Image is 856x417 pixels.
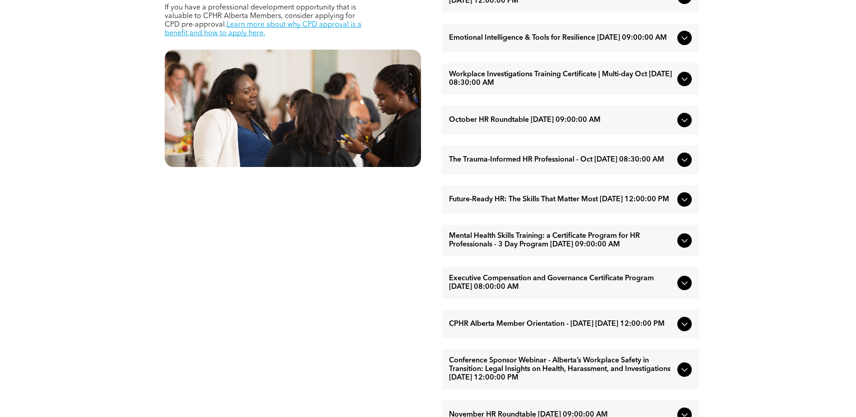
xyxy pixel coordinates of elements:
[449,34,674,42] span: Emotional Intelligence & Tools for Resilience [DATE] 09:00:00 AM
[449,320,674,329] span: CPHR Alberta Member Orientation - [DATE] [DATE] 12:00:00 PM
[449,116,674,125] span: October HR Roundtable [DATE] 09:00:00 AM
[449,357,674,382] span: Conference Sponsor Webinar - Alberta’s Workplace Safety in Transition: Legal Insights on Health, ...
[165,21,361,37] a: Learn more about why CPD approval is a benefit and how to apply here.
[449,274,674,292] span: Executive Compensation and Governance Certificate Program [DATE] 08:00:00 AM
[165,4,356,28] span: If you have a professional development opportunity that is valuable to CPHR Alberta Members, cons...
[449,70,674,88] span: Workplace Investigations Training Certificate | Multi-day Oct [DATE] 08:30:00 AM
[449,232,674,249] span: Mental Health Skills Training: a Certificate Program for HR Professionals - 3 Day Program [DATE] ...
[449,156,674,164] span: The Trauma-Informed HR Professional - Oct [DATE] 08:30:00 AM
[449,195,674,204] span: Future-Ready HR: The Skills That Matter Most [DATE] 12:00:00 PM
